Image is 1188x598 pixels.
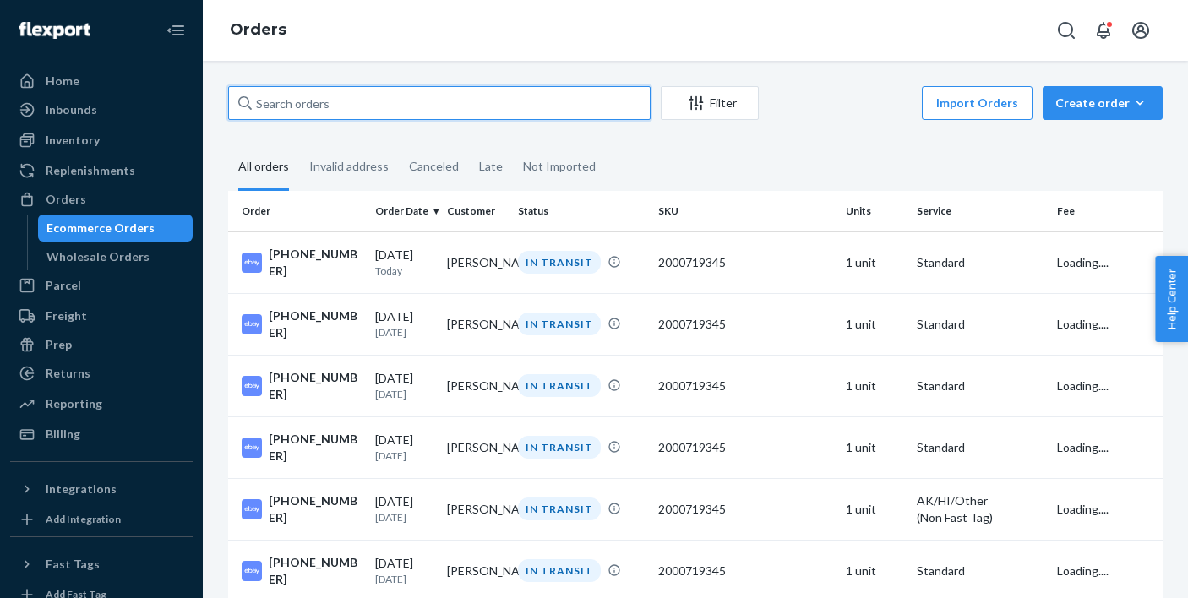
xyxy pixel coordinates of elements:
[10,509,193,530] a: Add Integration
[375,264,433,278] p: Today
[46,162,135,179] div: Replenishments
[658,316,831,333] div: 2000719345
[46,426,80,443] div: Billing
[1155,256,1188,342] span: Help Center
[658,439,831,456] div: 2000719345
[10,360,193,387] a: Returns
[479,144,503,188] div: Late
[1050,478,1163,540] td: Loading....
[46,336,72,353] div: Prep
[46,556,100,573] div: Fast Tags
[46,101,97,118] div: Inbounds
[523,144,596,188] div: Not Imported
[242,369,362,403] div: [PHONE_NUMBER]
[46,512,121,526] div: Add Integration
[1050,355,1163,416] td: Loading....
[518,436,601,459] div: IN TRANSIT
[38,215,193,242] a: Ecommerce Orders
[518,374,601,397] div: IN TRANSIT
[917,439,1044,456] p: Standard
[910,191,1050,231] th: Service
[238,144,289,191] div: All orders
[46,277,81,294] div: Parcel
[242,431,362,465] div: [PHONE_NUMBER]
[917,254,1044,271] p: Standard
[447,204,505,218] div: Customer
[661,86,759,120] button: Filter
[409,144,459,188] div: Canceled
[518,251,601,274] div: IN TRANSIT
[375,510,433,525] p: [DATE]
[46,307,87,324] div: Freight
[242,554,362,588] div: [PHONE_NUMBER]
[10,96,193,123] a: Inbounds
[228,191,368,231] th: Order
[375,572,433,586] p: [DATE]
[917,316,1044,333] p: Standard
[658,254,831,271] div: 2000719345
[10,272,193,299] a: Parcel
[375,555,433,586] div: [DATE]
[917,492,1044,509] p: AK/HI/Other
[368,191,440,231] th: Order Date
[1050,191,1163,231] th: Fee
[511,191,651,231] th: Status
[440,416,512,478] td: [PERSON_NAME]
[230,20,286,39] a: Orders
[1050,293,1163,355] td: Loading....
[10,157,193,184] a: Replenishments
[839,191,911,231] th: Units
[375,448,433,463] p: [DATE]
[309,144,389,188] div: Invalid address
[375,370,433,401] div: [DATE]
[518,313,601,335] div: IN TRANSIT
[46,481,117,497] div: Integrations
[10,421,193,448] a: Billing
[440,293,512,355] td: [PERSON_NAME]
[839,478,911,540] td: 1 unit
[10,331,193,358] a: Prep
[917,509,1044,526] div: (Non Fast Tag)
[38,243,193,270] a: Wholesale Orders
[46,220,155,236] div: Ecommerce Orders
[10,476,193,503] button: Integrations
[19,22,90,39] img: Flexport logo
[839,293,911,355] td: 1 unit
[1124,14,1158,47] button: Open account menu
[1043,86,1163,120] button: Create order
[1049,14,1083,47] button: Open Search Box
[375,308,433,340] div: [DATE]
[242,246,362,280] div: [PHONE_NUMBER]
[46,395,102,412] div: Reporting
[10,127,193,154] a: Inventory
[922,86,1033,120] button: Import Orders
[242,307,362,341] div: [PHONE_NUMBER]
[658,378,831,394] div: 2000719345
[440,231,512,293] td: [PERSON_NAME]
[46,191,86,208] div: Orders
[839,416,911,478] td: 1 unit
[839,355,911,416] td: 1 unit
[518,497,601,520] div: IN TRANSIT
[658,501,831,518] div: 2000719345
[10,186,193,213] a: Orders
[46,132,100,149] div: Inventory
[1087,14,1120,47] button: Open notifications
[917,563,1044,579] p: Standard
[518,559,601,582] div: IN TRANSIT
[242,492,362,526] div: [PHONE_NUMBER]
[10,390,193,417] a: Reporting
[917,378,1044,394] p: Standard
[216,6,300,55] ol: breadcrumbs
[1050,416,1163,478] td: Loading....
[10,551,193,578] button: Fast Tags
[46,248,150,265] div: Wholesale Orders
[662,95,758,111] div: Filter
[440,355,512,416] td: [PERSON_NAME]
[375,247,433,278] div: [DATE]
[440,478,512,540] td: [PERSON_NAME]
[228,86,651,120] input: Search orders
[839,231,911,293] td: 1 unit
[10,302,193,329] a: Freight
[375,493,433,525] div: [DATE]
